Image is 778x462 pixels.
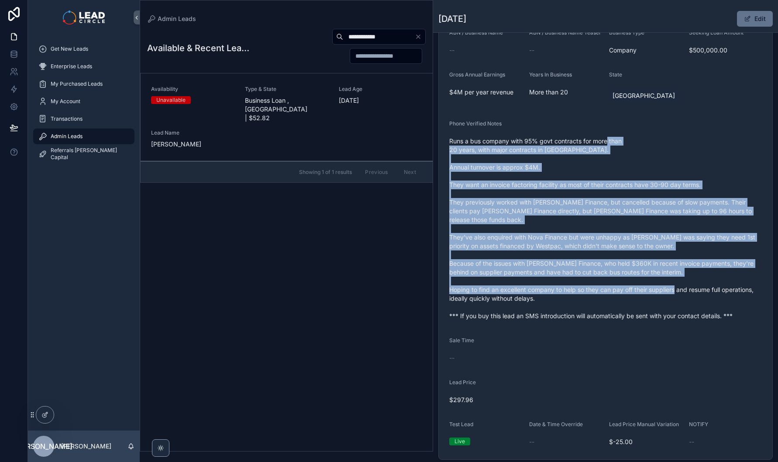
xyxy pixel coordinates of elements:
span: Referrals [PERSON_NAME] Capital [51,147,126,161]
span: [DATE] [339,96,422,105]
a: Referrals [PERSON_NAME] Capital [33,146,134,162]
span: Runs a bus company with 95% govt contracts for more than 20 years, with major contracts in [GEOGR... [449,137,762,320]
span: Transactions [51,115,83,122]
span: [PERSON_NAME] [151,140,234,149]
a: Get New Leads [33,41,134,57]
img: App logo [63,10,104,24]
span: My Purchased Leads [51,80,103,87]
h1: [DATE] [438,13,466,25]
span: -- [449,46,454,55]
span: Date & Time Override [529,421,583,427]
span: [PERSON_NAME] [15,441,72,452]
h1: Available & Recent Leads [147,42,249,54]
span: Lead Price [449,379,476,386]
a: Admin Leads [147,14,196,23]
span: More than 20 [529,88,602,97]
span: Type & State [245,86,328,93]
span: -- [529,46,534,55]
a: My Account [33,94,134,109]
a: AvailabilityUnavailableType & StateBusiness Loan , [GEOGRAPHIC_DATA] | $52.82Lead Age[DATE]Lead N... [141,73,433,161]
div: scrollable content [28,35,140,173]
span: Test Lead [449,421,473,427]
span: Get New Leads [51,45,88,52]
span: Showing 1 of 1 results [299,169,352,176]
span: Availability [151,86,234,93]
span: [GEOGRAPHIC_DATA] [613,91,675,100]
span: NOTIFY [689,421,708,427]
button: Clear [415,33,425,40]
span: $-25.00 [609,438,682,446]
span: Company [609,46,682,55]
a: Enterprise Leads [33,59,134,74]
span: $500,000.00 [689,46,762,55]
span: $4M per year revenue [449,88,522,97]
span: -- [529,438,534,446]
div: Live [454,438,465,445]
span: Admin Leads [158,14,196,23]
a: Transactions [33,111,134,127]
div: Unavailable [156,96,186,104]
span: State [609,71,622,78]
span: Admin Leads [51,133,83,140]
span: Lead Name [151,129,234,136]
span: Years In Business [529,71,572,78]
span: -- [689,438,694,446]
a: Admin Leads [33,129,134,144]
span: -- [449,354,454,362]
p: [PERSON_NAME] [61,442,111,451]
a: My Purchased Leads [33,76,134,92]
span: Enterprise Leads [51,63,92,70]
span: Sale Time [449,337,474,344]
span: Gross Annual Earnings [449,71,505,78]
span: Lead Age [339,86,422,93]
span: $297.96 [449,396,762,404]
span: Lead Price Manual Variation [609,421,679,427]
span: Phone Verified Notes [449,120,502,127]
button: Edit [737,11,773,27]
span: Business Loan , [GEOGRAPHIC_DATA] | $52.82 [245,96,328,122]
span: My Account [51,98,80,105]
